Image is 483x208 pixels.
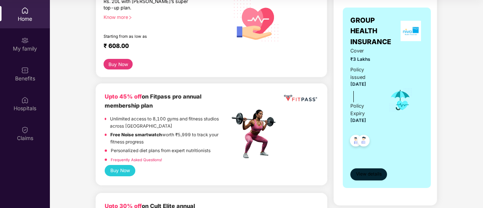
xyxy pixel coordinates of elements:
p: worth ₹5,999 to track your fitness progress [110,131,229,145]
p: Personalized diet plans from expert nutritionists [111,147,211,154]
button: View details [350,168,387,180]
img: insurerLogo [401,21,421,41]
a: Frequently Asked Questions! [111,157,162,162]
img: svg+xml;base64,PHN2ZyB3aWR0aD0iMjAiIGhlaWdodD0iMjAiIHZpZXdCb3g9IjAgMCAyMCAyMCIgZmlsbD0ibm9uZSIgeG... [21,37,29,44]
img: svg+xml;base64,PHN2ZyBpZD0iQ2xhaW0iIHhtbG5zPSJodHRwOi8vd3d3LnczLm9yZy8yMDAwL3N2ZyIgd2lkdGg9IjIwIi... [21,126,29,134]
div: Policy issued [350,66,378,81]
b: on Fitpass pro annual membership plan [105,93,201,109]
img: fppp.png [283,92,318,103]
img: fpp.png [229,108,282,160]
img: svg+xml;base64,PHN2ZyBpZD0iSG9tZSIgeG1sbnM9Imh0dHA6Ly93d3cudzMub3JnLzIwMDAvc3ZnIiB3aWR0aD0iMjAiIG... [21,7,29,14]
img: svg+xml;base64,PHN2ZyBpZD0iSG9zcGl0YWxzIiB4bWxucz0iaHR0cDovL3d3dy53My5vcmcvMjAwMC9zdmciIHdpZHRoPS... [21,96,29,104]
img: svg+xml;base64,PHN2ZyB4bWxucz0iaHR0cDovL3d3dy53My5vcmcvMjAwMC9zdmciIHdpZHRoPSI0OC45NDMiIGhlaWdodD... [347,133,365,151]
span: Cover [350,47,378,55]
img: svg+xml;base64,PHN2ZyBpZD0iQmVuZWZpdHMiIHhtbG5zPSJodHRwOi8vd3d3LnczLm9yZy8yMDAwL3N2ZyIgd2lkdGg9Ij... [21,66,29,74]
span: [DATE] [350,118,366,123]
b: Upto 45% off [105,93,142,100]
span: right [128,15,132,20]
span: View details [356,171,382,178]
span: GROUP HEALTH INSURANCE [350,15,398,47]
span: [DATE] [350,82,366,87]
img: svg+xml;base64,PHN2ZyB4bWxucz0iaHR0cDovL3d3dy53My5vcmcvMjAwMC9zdmciIHdpZHRoPSI0OC45NDMiIGhlaWdodD... [355,133,373,151]
div: ₹ 608.00 [104,42,222,51]
div: Policy Expiry [350,102,378,117]
button: Buy Now [104,59,133,69]
div: Know more [104,14,225,20]
span: ₹3 Lakhs [350,56,378,63]
strong: Free Noise smartwatch [110,132,162,137]
div: Starting from as low as [104,34,197,39]
p: Unlimited access to 8,100 gyms and fitness studios across [GEOGRAPHIC_DATA] [110,116,229,129]
button: Buy Now [105,165,135,176]
img: icon [388,88,413,112]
